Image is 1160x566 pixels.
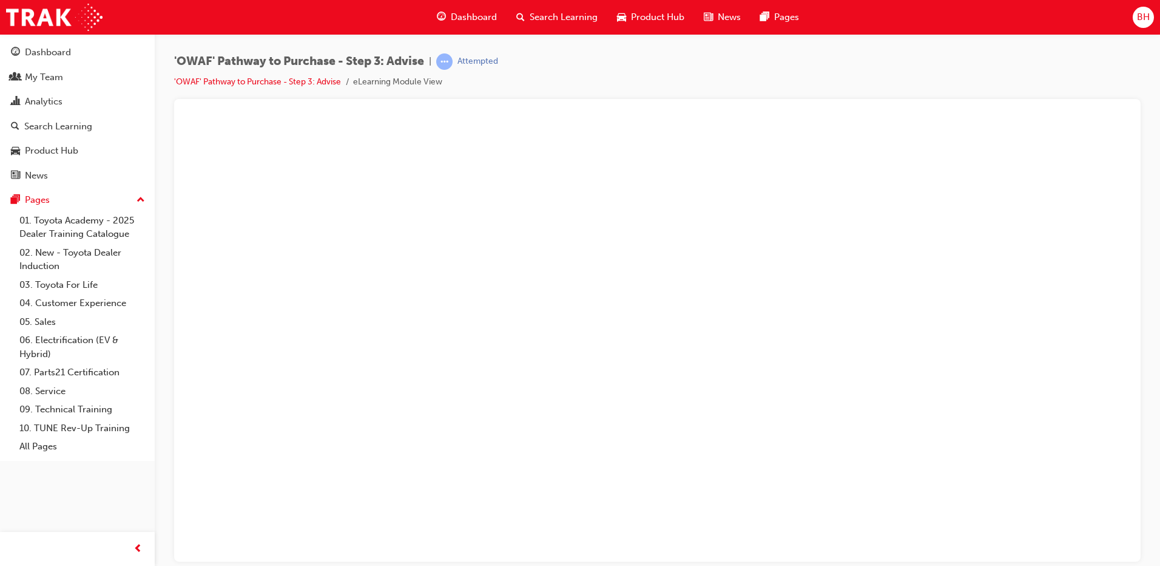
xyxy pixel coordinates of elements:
a: 'OWAF' Pathway to Purchase - Step 3: Advise [174,77,341,87]
div: Dashboard [25,46,71,60]
a: 09. Technical Training [15,400,150,419]
div: Analytics [25,95,62,109]
a: Product Hub [5,140,150,162]
span: search-icon [516,10,525,25]
a: Dashboard [5,41,150,64]
button: Pages [5,189,150,211]
div: Attempted [457,56,498,67]
span: car-icon [11,146,20,157]
span: guage-icon [437,10,446,25]
span: chart-icon [11,97,20,107]
span: prev-icon [133,542,143,557]
a: pages-iconPages [750,5,809,30]
a: 06. Electrification (EV & Hybrid) [15,331,150,363]
a: News [5,165,150,187]
a: 03. Toyota For Life [15,276,150,295]
span: News [718,10,741,24]
span: car-icon [617,10,626,25]
span: guage-icon [11,47,20,58]
a: Search Learning [5,115,150,138]
a: 08. Service [15,382,150,401]
span: people-icon [11,72,20,83]
span: BH [1137,10,1150,24]
span: pages-icon [760,10,769,25]
a: search-iconSearch Learning [507,5,607,30]
a: 01. Toyota Academy - 2025 Dealer Training Catalogue [15,211,150,244]
a: All Pages [15,437,150,456]
a: 04. Customer Experience [15,294,150,313]
div: News [25,169,48,183]
button: BH [1133,7,1154,28]
div: Search Learning [24,120,92,134]
span: | [429,55,431,69]
a: 10. TUNE Rev-Up Training [15,419,150,438]
li: eLearning Module View [353,75,442,89]
a: news-iconNews [694,5,750,30]
a: Analytics [5,90,150,113]
div: My Team [25,70,63,84]
a: 05. Sales [15,313,150,332]
a: guage-iconDashboard [427,5,507,30]
span: up-icon [137,193,145,208]
span: learningRecordVerb_ATTEMPT-icon [436,53,453,70]
span: Search Learning [530,10,598,24]
span: news-icon [704,10,713,25]
div: Product Hub [25,144,78,158]
a: car-iconProduct Hub [607,5,694,30]
span: news-icon [11,171,20,182]
div: Pages [25,193,50,207]
span: pages-icon [11,195,20,206]
span: 'OWAF' Pathway to Purchase - Step 3: Advise [174,55,424,69]
button: DashboardMy TeamAnalyticsSearch LearningProduct HubNews [5,39,150,189]
span: search-icon [11,121,19,132]
span: Pages [774,10,799,24]
span: Product Hub [631,10,684,24]
span: Dashboard [451,10,497,24]
a: My Team [5,66,150,89]
a: 02. New - Toyota Dealer Induction [15,244,150,276]
a: 07. Parts21 Certification [15,363,150,382]
img: Trak [6,4,103,31]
